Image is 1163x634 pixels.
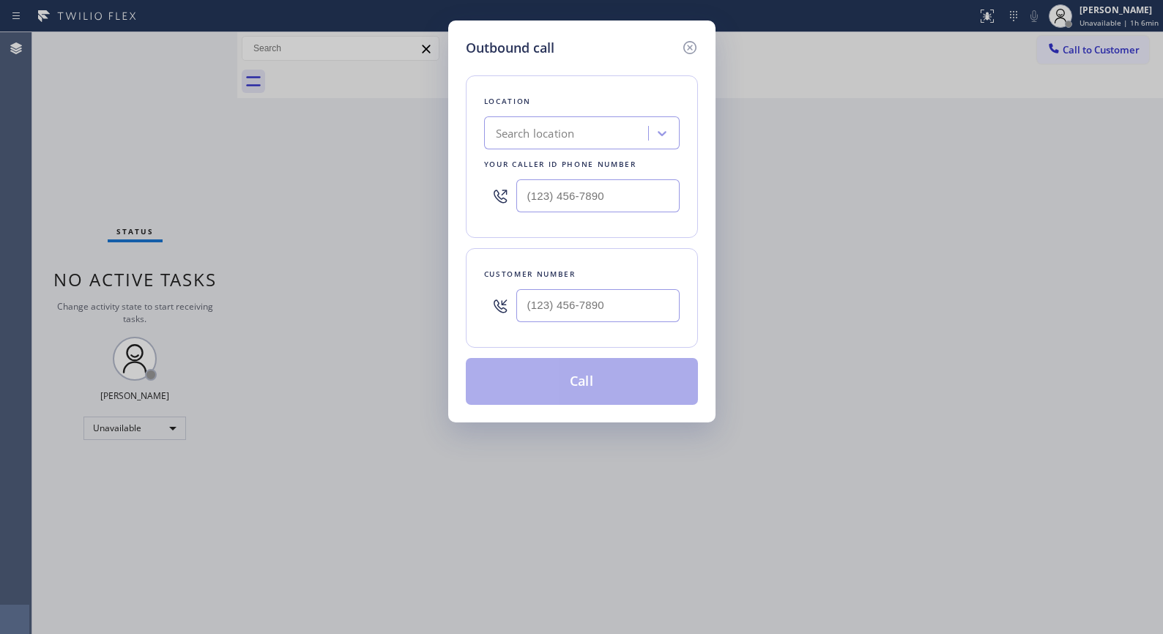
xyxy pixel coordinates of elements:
div: Location [484,94,680,109]
div: Customer number [484,266,680,282]
button: Call [466,358,698,405]
input: (123) 456-7890 [516,289,680,322]
div: Search location [496,125,575,142]
div: Your caller id phone number [484,157,680,172]
h5: Outbound call [466,38,554,58]
input: (123) 456-7890 [516,179,680,212]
